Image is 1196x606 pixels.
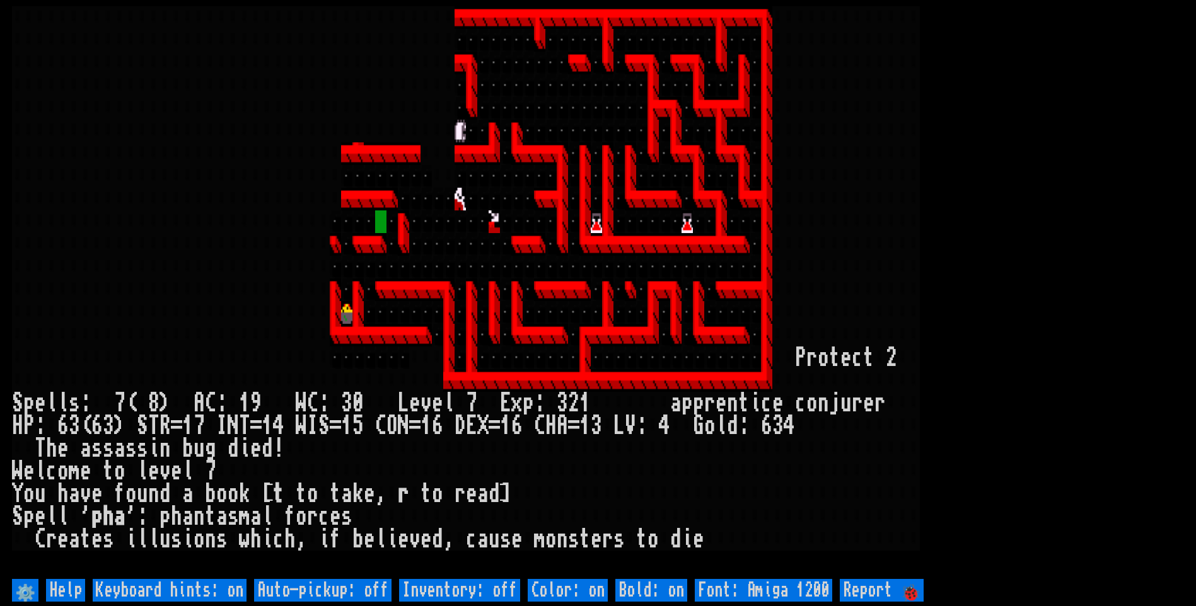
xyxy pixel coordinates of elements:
[23,392,35,414] div: p
[228,505,239,528] div: s
[228,414,239,437] div: N
[398,528,409,551] div: e
[432,392,443,414] div: e
[35,460,46,483] div: l
[46,460,57,483] div: c
[57,392,69,414] div: l
[148,528,160,551] div: l
[511,414,523,437] div: 6
[103,437,114,460] div: s
[23,483,35,505] div: o
[375,483,386,505] div: ,
[568,414,579,437] div: =
[761,414,772,437] div: 6
[579,528,591,551] div: t
[239,483,250,505] div: k
[80,460,91,483] div: e
[148,437,160,460] div: i
[182,460,194,483] div: l
[125,483,137,505] div: o
[114,505,125,528] div: a
[398,392,409,414] div: L
[160,505,171,528] div: p
[57,414,69,437] div: 6
[591,528,602,551] div: e
[511,528,523,551] div: e
[80,528,91,551] div: t
[443,528,455,551] div: ,
[239,505,250,528] div: m
[137,505,148,528] div: :
[80,505,91,528] div: '
[489,528,500,551] div: u
[716,392,727,414] div: e
[693,414,704,437] div: G
[557,414,568,437] div: A
[194,392,205,414] div: A
[568,528,579,551] div: s
[352,528,364,551] div: b
[386,528,398,551] div: i
[216,483,228,505] div: o
[874,392,886,414] div: r
[852,392,863,414] div: r
[273,528,284,551] div: c
[806,346,818,369] div: r
[35,392,46,414] div: e
[852,346,863,369] div: c
[738,392,750,414] div: t
[613,414,625,437] div: L
[421,392,432,414] div: v
[579,414,591,437] div: 1
[57,505,69,528] div: l
[613,528,625,551] div: s
[125,392,137,414] div: (
[91,505,103,528] div: p
[205,437,216,460] div: g
[171,528,182,551] div: s
[137,483,148,505] div: u
[23,414,35,437] div: P
[863,346,874,369] div: t
[330,505,341,528] div: e
[647,528,659,551] div: o
[12,414,23,437] div: H
[160,437,171,460] div: n
[160,483,171,505] div: d
[262,437,273,460] div: d
[23,460,35,483] div: e
[466,528,477,551] div: c
[103,460,114,483] div: t
[171,505,182,528] div: h
[148,483,160,505] div: n
[91,437,103,460] div: s
[12,460,23,483] div: W
[125,528,137,551] div: i
[421,528,432,551] div: e
[750,392,761,414] div: i
[12,392,23,414] div: S
[318,528,330,551] div: i
[250,392,262,414] div: 9
[579,392,591,414] div: 1
[682,528,693,551] div: i
[863,392,874,414] div: e
[659,414,670,437] div: 4
[500,392,511,414] div: E
[341,414,352,437] div: 1
[239,437,250,460] div: i
[296,505,307,528] div: o
[500,414,511,437] div: 1
[296,483,307,505] div: t
[364,483,375,505] div: e
[693,528,704,551] div: e
[194,437,205,460] div: u
[91,483,103,505] div: e
[409,528,421,551] div: v
[352,392,364,414] div: 0
[534,392,545,414] div: :
[103,528,114,551] div: s
[557,392,568,414] div: 3
[806,392,818,414] div: o
[171,414,182,437] div: =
